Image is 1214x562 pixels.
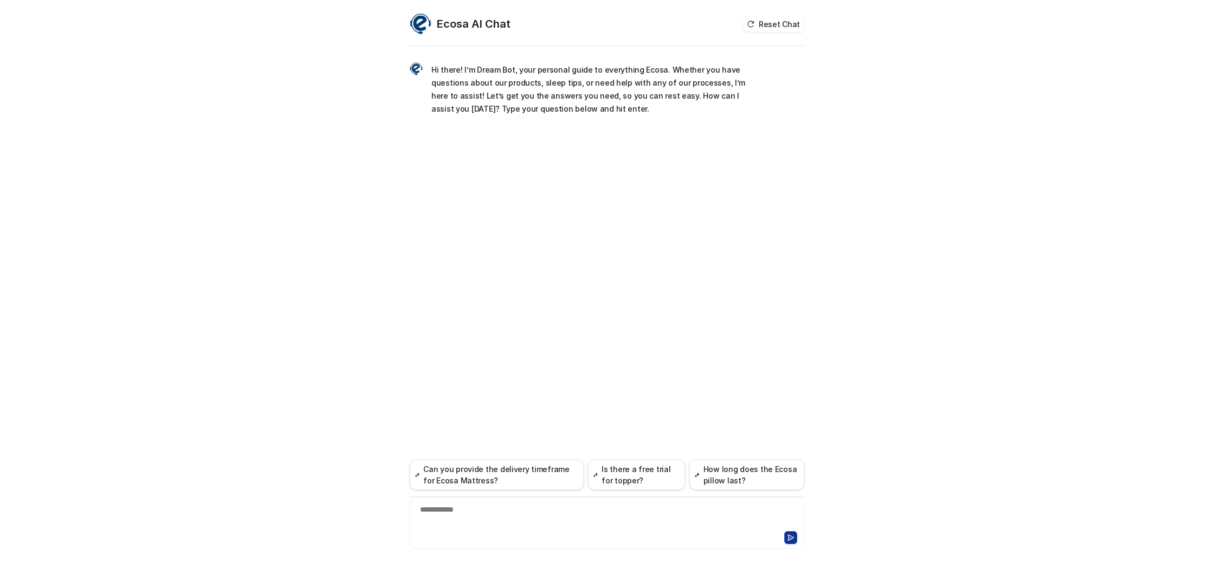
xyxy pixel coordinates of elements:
img: Widget [410,13,431,35]
h2: Ecosa AI Chat [437,16,511,31]
p: Hi there! I’m Dream Bot, your personal guide to everything Ecosa. Whether you have questions abou... [431,63,748,115]
button: How long does the Ecosa pillow last? [689,460,804,490]
img: Widget [410,62,423,75]
button: Can you provide the delivery timeframe for Ecosa Mattress? [410,460,584,490]
button: Reset Chat [744,16,804,32]
button: Is there a free trial for topper? [588,460,685,490]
